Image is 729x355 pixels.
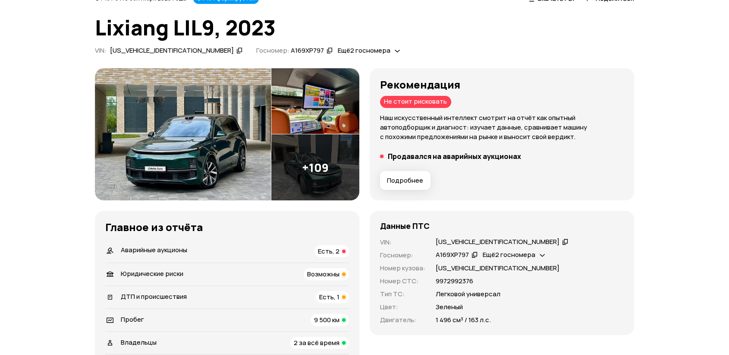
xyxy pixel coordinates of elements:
[436,263,559,273] p: [US_VEHICLE_IDENTIFICATION_NUMBER]
[121,315,144,324] span: Пробег
[483,250,535,259] span: Ещё 2 госномера
[388,152,521,161] h5: Продавался на аварийных аукционах
[121,269,183,278] span: Юридические риски
[380,315,425,325] p: Двигатель :
[436,250,469,260] div: А169ХР797
[380,250,425,260] p: Госномер :
[436,289,500,299] p: Легковой универсал
[380,96,451,108] div: Не стоит рисковать
[436,276,473,286] p: 9972992376
[110,46,234,55] div: [US_VEHICLE_IDENTIFICATION_NUMBER]
[436,302,463,312] p: Зеленый
[380,113,624,142] p: Наш искусственный интеллект смотрит на отчёт как опытный автоподборщик и диагност: изучает данные...
[380,238,425,247] p: VIN :
[387,176,423,185] span: Подробнее
[121,338,157,347] span: Владельцы
[380,276,425,286] p: Номер СТС :
[436,315,491,325] p: 1 496 см³ / 163 л.с.
[307,269,339,279] span: Возможны
[319,292,339,301] span: Есть, 1
[380,171,430,190] button: Подробнее
[380,221,430,231] h4: Данные ПТС
[380,302,425,312] p: Цвет :
[291,46,324,55] div: А169ХР797
[121,292,187,301] span: ДТП и происшествия
[314,315,339,324] span: 9 500 км
[318,247,339,256] span: Есть, 2
[436,238,559,247] div: [US_VEHICLE_IDENTIFICATION_NUMBER]
[95,46,107,55] span: VIN :
[256,46,289,55] span: Госномер:
[95,16,634,39] h1: Lixiang LIL9, 2023
[338,46,390,55] span: Ещё 2 госномера
[121,245,187,254] span: Аварийные аукционы
[380,289,425,299] p: Тип ТС :
[380,79,624,91] h3: Рекомендация
[105,221,349,233] h3: Главное из отчёта
[294,338,339,347] span: 2 за всё время
[380,263,425,273] p: Номер кузова :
